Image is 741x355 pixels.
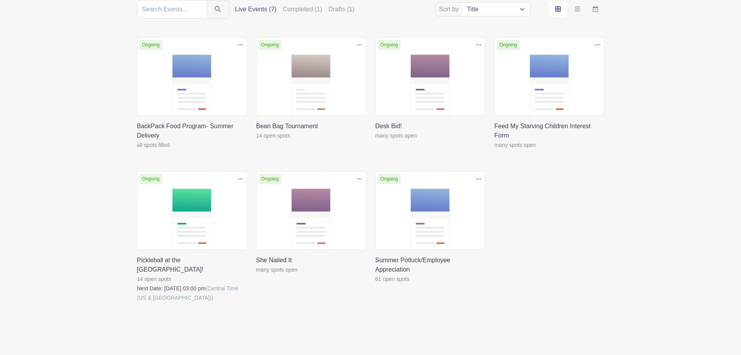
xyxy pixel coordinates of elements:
div: filters [235,5,355,14]
label: Sort by [439,5,461,14]
div: order and view [549,2,604,17]
label: Drafts (1) [329,5,355,14]
label: Live Events (7) [235,5,277,14]
label: Completed (1) [283,5,322,14]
